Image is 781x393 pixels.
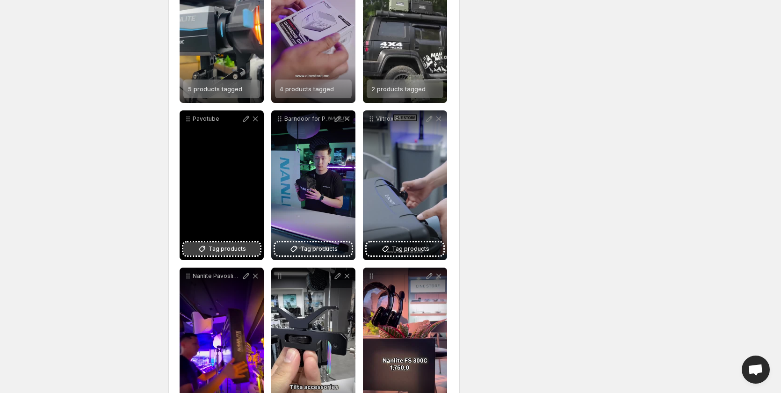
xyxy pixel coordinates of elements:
[280,85,334,93] span: 4 products tagged
[271,110,355,260] div: Barndoor for Pavotube 15C 30CTag products
[193,272,241,280] p: Nanlite Pavoslim Series Pavoslim 60B 1100000 Pavoslim 60C 1550000 Pavoslim 120B 1550000 Pavoslim ...
[376,115,425,123] p: Viltrox F1
[183,242,260,255] button: Tag products
[371,85,426,93] span: 2 products tagged
[275,242,352,255] button: Tag products
[363,110,447,260] div: Viltrox F1Tag products
[180,110,264,260] div: PavotubeTag products
[209,244,246,254] span: Tag products
[392,244,429,254] span: Tag products
[193,115,241,123] p: Pavotube
[742,356,770,384] div: Open chat
[188,85,242,93] span: 5 products tagged
[284,115,333,123] p: Barndoor for Pavotube 15C 30C
[367,242,443,255] button: Tag products
[300,244,338,254] span: Tag products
